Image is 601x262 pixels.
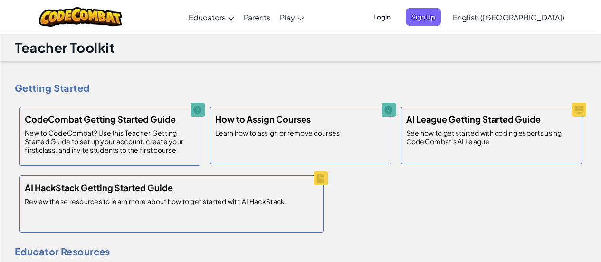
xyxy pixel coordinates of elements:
a: AI HackStack Getting Started Guide Review these resources to learn more about how to get started ... [15,171,328,237]
h4: Educator Resources [15,244,587,259]
p: See how to get started with coding esports using CodeCombat's AI League [406,128,577,146]
button: Sign Up [406,8,441,26]
p: Review these resources to learn more about how to get started with AI HackStack. [25,197,287,205]
a: Educators [184,4,239,30]
h5: How to Assign Courses [215,112,311,126]
img: CodeCombat logo [39,7,122,27]
span: Educators [189,12,226,22]
button: Login [368,8,396,26]
p: Learn how to assign or remove courses [215,128,340,137]
a: CodeCombat Getting Started Guide New to CodeCombat? Use this Teacher Getting Started Guide to set... [15,102,205,171]
h5: AI HackStack Getting Started Guide [25,181,173,194]
a: How to Assign Courses Learn how to assign or remove courses [205,102,396,169]
h5: CodeCombat Getting Started Guide [25,112,176,126]
a: AI League Getting Started Guide See how to get started with coding esports using CodeCombat's AI ... [396,102,587,169]
h5: AI League Getting Started Guide [406,112,541,126]
h4: Getting Started [15,81,587,95]
a: Play [275,4,308,30]
a: Parents [239,4,275,30]
span: English ([GEOGRAPHIC_DATA]) [453,12,564,22]
h1: Teacher Toolkit [15,39,115,57]
p: New to CodeCombat? Use this Teacher Getting Started Guide to set up your account, create your fir... [25,128,195,154]
span: Play [280,12,295,22]
a: English ([GEOGRAPHIC_DATA]) [448,4,569,30]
